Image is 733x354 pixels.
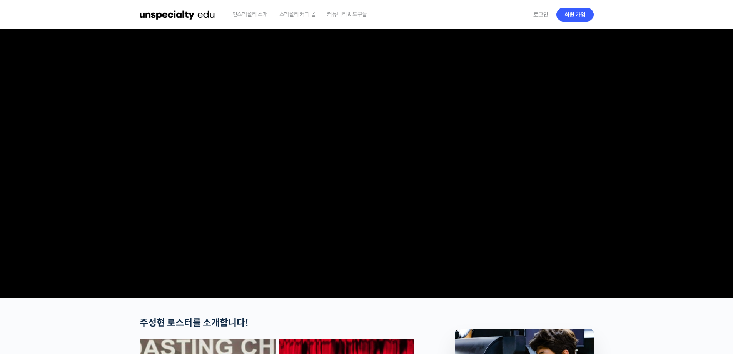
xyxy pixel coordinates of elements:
strong: 주성현 로스터를 소개합니다! [140,317,249,329]
a: 로그인 [529,6,553,23]
a: 회원 가입 [556,8,594,22]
